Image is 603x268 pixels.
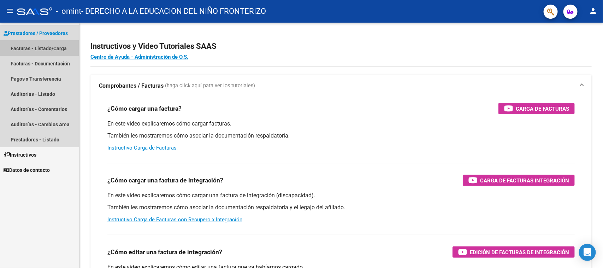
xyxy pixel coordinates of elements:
[453,246,575,258] button: Edición de Facturas de integración
[107,204,575,211] p: También les mostraremos cómo asociar la documentación respaldatoria y el legajo del afiliado.
[107,192,575,199] p: En este video explicaremos cómo cargar una factura de integración (discapacidad).
[107,216,242,223] a: Instructivo Carga de Facturas con Recupero x Integración
[56,4,81,19] span: - omint
[165,82,255,90] span: (haga click aquí para ver los tutoriales)
[480,176,569,185] span: Carga de Facturas Integración
[470,248,569,257] span: Edición de Facturas de integración
[4,29,68,37] span: Prestadores / Proveedores
[90,54,188,60] a: Centro de Ayuda - Administración de O.S.
[579,244,596,261] div: Open Intercom Messenger
[107,120,575,128] p: En este video explicaremos cómo cargar facturas.
[107,175,223,185] h3: ¿Cómo cargar una factura de integración?
[90,40,592,53] h2: Instructivos y Video Tutoriales SAAS
[463,175,575,186] button: Carga de Facturas Integración
[81,4,266,19] span: - DERECHO A LA EDUCACION DEL NIÑO FRONTERIZO
[107,132,575,140] p: También les mostraremos cómo asociar la documentación respaldatoria.
[4,166,50,174] span: Datos de contacto
[107,247,222,257] h3: ¿Cómo editar una factura de integración?
[90,75,592,97] mat-expansion-panel-header: Comprobantes / Facturas (haga click aquí para ver los tutoriales)
[107,145,177,151] a: Instructivo Carga de Facturas
[498,103,575,114] button: Carga de Facturas
[589,7,597,15] mat-icon: person
[99,82,164,90] strong: Comprobantes / Facturas
[107,104,182,113] h3: ¿Cómo cargar una factura?
[4,151,36,159] span: Instructivos
[516,104,569,113] span: Carga de Facturas
[6,7,14,15] mat-icon: menu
